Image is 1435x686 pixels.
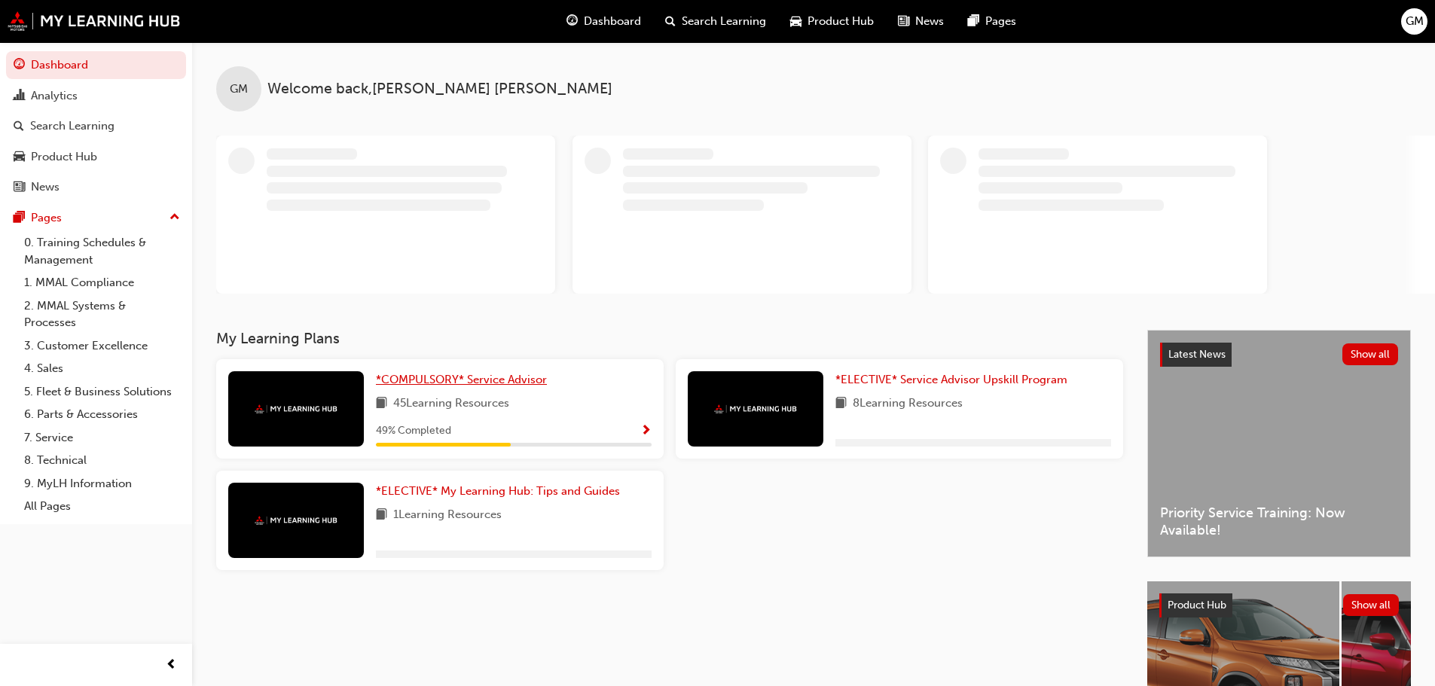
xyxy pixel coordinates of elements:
[18,472,186,495] a: 9. MyLH Information
[166,656,177,675] span: prev-icon
[14,120,24,133] span: search-icon
[714,404,797,414] img: mmal
[6,143,186,171] a: Product Hub
[6,51,186,79] a: Dashboard
[853,395,963,413] span: 8 Learning Resources
[31,148,97,166] div: Product Hub
[1168,348,1226,361] span: Latest News
[14,90,25,103] span: chart-icon
[835,371,1073,389] a: *ELECTIVE* Service Advisor Upskill Program
[1401,8,1427,35] button: GM
[1147,330,1411,557] a: Latest NewsShow allPriority Service Training: Now Available!
[255,516,337,526] img: mmal
[18,495,186,518] a: All Pages
[1159,593,1399,617] a: Product HubShow all
[653,6,778,37] a: search-iconSearch Learning
[376,483,626,500] a: *ELECTIVE* My Learning Hub: Tips and Guides
[6,204,186,232] button: Pages
[18,271,186,294] a: 1. MMAL Compliance
[584,13,641,30] span: Dashboard
[393,506,502,525] span: 1 Learning Resources
[18,426,186,450] a: 7. Service
[835,395,847,413] span: book-icon
[886,6,956,37] a: news-iconNews
[1160,343,1398,367] a: Latest NewsShow all
[14,151,25,164] span: car-icon
[376,484,620,498] span: *ELECTIVE* My Learning Hub: Tips and Guides
[393,395,509,413] span: 45 Learning Resources
[216,330,1123,347] h3: My Learning Plans
[6,173,186,201] a: News
[18,357,186,380] a: 4. Sales
[376,373,547,386] span: *COMPULSORY* Service Advisor
[14,212,25,225] span: pages-icon
[1160,505,1398,538] span: Priority Service Training: Now Available!
[665,12,676,31] span: search-icon
[376,422,451,440] span: 49 % Completed
[376,395,387,413] span: book-icon
[566,12,578,31] span: guage-icon
[6,48,186,204] button: DashboardAnalyticsSearch LearningProduct HubNews
[18,380,186,404] a: 5. Fleet & Business Solutions
[255,404,337,414] img: mmal
[682,13,766,30] span: Search Learning
[6,112,186,140] a: Search Learning
[18,449,186,472] a: 8. Technical
[230,81,248,98] span: GM
[18,403,186,426] a: 6. Parts & Accessories
[31,87,78,105] div: Analytics
[376,371,553,389] a: *COMPULSORY* Service Advisor
[968,12,979,31] span: pages-icon
[835,373,1067,386] span: *ELECTIVE* Service Advisor Upskill Program
[640,425,652,438] span: Show Progress
[18,294,186,334] a: 2. MMAL Systems & Processes
[30,117,114,135] div: Search Learning
[18,231,186,271] a: 0. Training Schedules & Management
[14,59,25,72] span: guage-icon
[31,178,60,196] div: News
[554,6,653,37] a: guage-iconDashboard
[1406,13,1424,30] span: GM
[1343,594,1400,616] button: Show all
[778,6,886,37] a: car-iconProduct Hub
[898,12,909,31] span: news-icon
[956,6,1028,37] a: pages-iconPages
[267,81,612,98] span: Welcome back , [PERSON_NAME] [PERSON_NAME]
[640,422,652,441] button: Show Progress
[169,208,180,227] span: up-icon
[8,11,181,31] img: mmal
[985,13,1016,30] span: Pages
[31,209,62,227] div: Pages
[915,13,944,30] span: News
[376,506,387,525] span: book-icon
[18,334,186,358] a: 3. Customer Excellence
[14,181,25,194] span: news-icon
[1168,599,1226,611] span: Product Hub
[790,12,801,31] span: car-icon
[808,13,874,30] span: Product Hub
[6,82,186,110] a: Analytics
[1342,343,1399,365] button: Show all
